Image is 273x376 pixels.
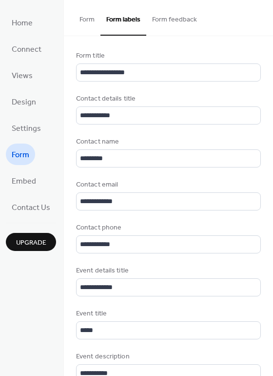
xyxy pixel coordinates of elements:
div: Event details title [76,266,259,276]
a: Settings [6,117,47,139]
div: Form title [76,51,259,61]
a: Connect [6,38,47,60]
span: Form [12,147,29,163]
span: Views [12,68,33,84]
span: Home [12,16,33,31]
div: Event title [76,309,259,319]
a: Form [6,144,35,165]
div: Contact phone [76,223,259,233]
div: Contact details title [76,94,259,104]
span: Upgrade [16,238,46,248]
div: Contact name [76,137,259,147]
span: Connect [12,42,41,58]
a: Home [6,12,39,33]
span: Embed [12,174,36,189]
span: Design [12,95,36,110]
div: Event description [76,352,259,362]
div: Contact email [76,180,259,190]
button: Upgrade [6,233,56,251]
span: Contact Us [12,200,50,216]
span: Settings [12,121,41,137]
a: Views [6,64,39,86]
a: Embed [6,170,42,191]
a: Design [6,91,42,112]
a: Contact Us [6,196,56,218]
